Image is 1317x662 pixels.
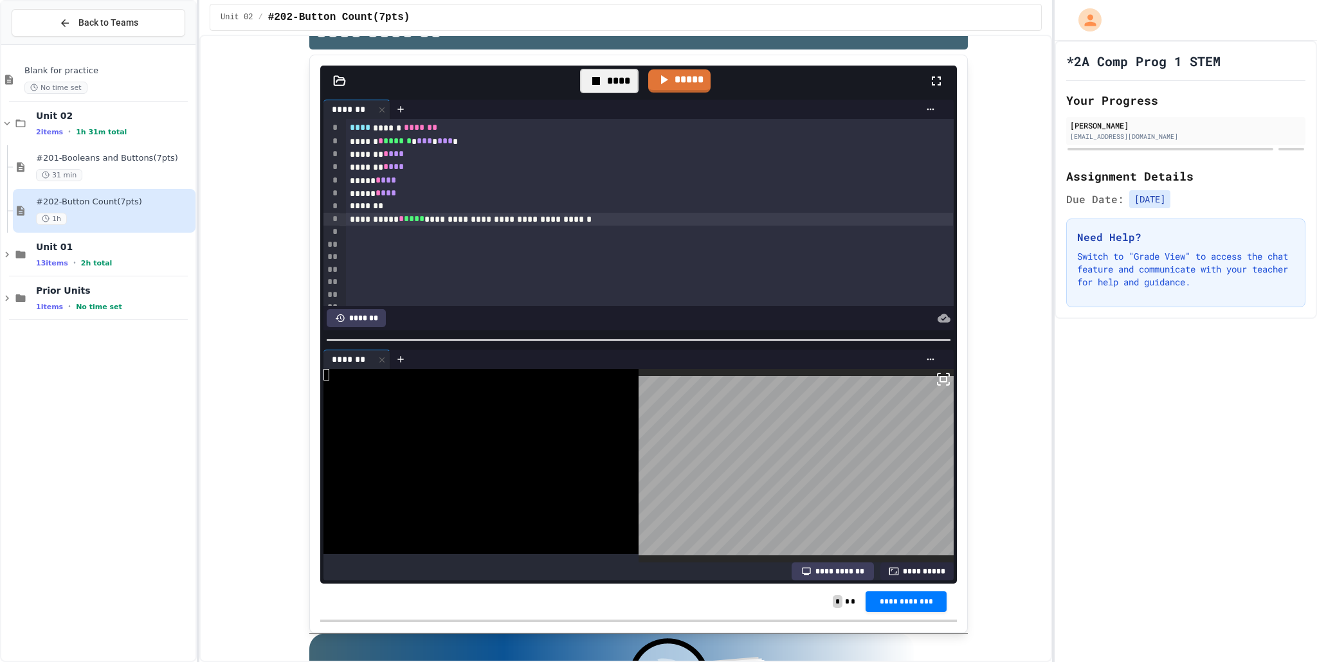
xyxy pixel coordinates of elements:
span: #202-Button Count(7pts) [268,10,410,25]
h2: Your Progress [1066,91,1305,109]
span: #202-Button Count(7pts) [36,197,193,208]
span: 1 items [36,303,63,311]
button: Back to Teams [12,9,185,37]
span: / [258,12,262,22]
span: No time set [76,303,122,311]
span: Back to Teams [78,16,138,30]
span: • [68,301,71,312]
span: 1h [36,213,67,225]
span: Prior Units [36,285,193,296]
span: Unit 02 [221,12,253,22]
div: My Account [1065,5,1105,35]
span: No time set [24,82,87,94]
span: 1h 31m total [76,128,127,136]
span: • [68,127,71,137]
p: Switch to "Grade View" to access the chat feature and communicate with your teacher for help and ... [1077,250,1294,289]
span: 2 items [36,128,63,136]
span: • [73,258,76,268]
span: 13 items [36,259,68,267]
span: Unit 01 [36,241,193,253]
h1: *2A Comp Prog 1 STEM [1066,52,1221,70]
span: Due Date: [1066,192,1124,207]
span: 31 min [36,169,82,181]
span: Unit 02 [36,110,193,121]
div: [EMAIL_ADDRESS][DOMAIN_NAME] [1070,132,1302,141]
h2: Assignment Details [1066,167,1305,185]
span: #201-Booleans and Buttons(7pts) [36,153,193,164]
span: Blank for practice [24,66,193,76]
div: [PERSON_NAME] [1070,120,1302,131]
h3: Need Help? [1077,229,1294,245]
span: [DATE] [1129,190,1170,208]
span: 2h total [81,259,113,267]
